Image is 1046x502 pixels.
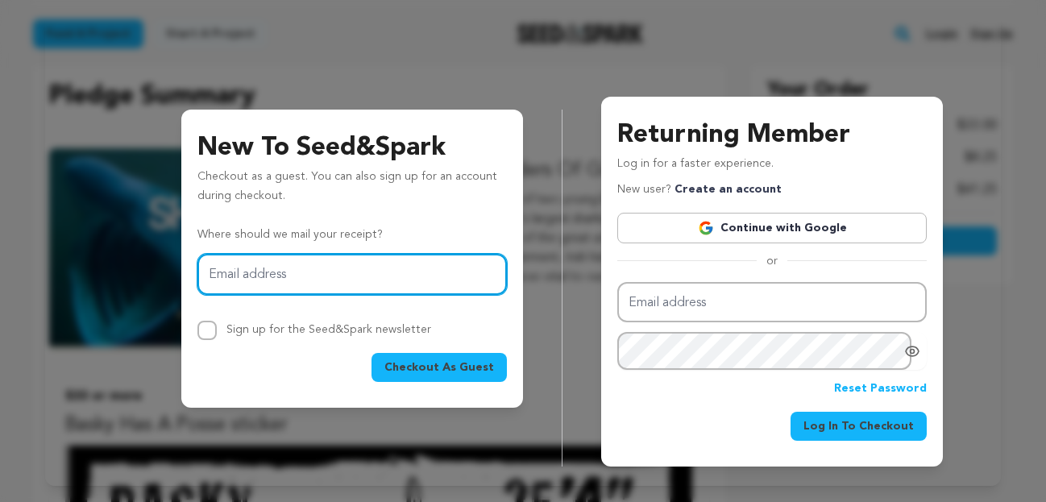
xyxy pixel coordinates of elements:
label: Sign up for the Seed&Spark newsletter [226,324,431,335]
span: Log In To Checkout [803,418,914,434]
button: Log In To Checkout [791,412,927,441]
a: Reset Password [834,380,927,399]
a: Create an account [675,184,782,195]
a: Continue with Google [617,213,927,243]
h3: Returning Member [617,116,927,155]
p: Checkout as a guest. You can also sign up for an account during checkout. [197,168,507,213]
input: Email address [617,282,927,323]
input: Email address [197,254,507,295]
a: Show password as plain text. Warning: this will display your password on the screen. [904,343,920,359]
p: New user? [617,180,782,200]
span: or [757,253,787,269]
img: Google logo [698,220,714,236]
p: Where should we mail your receipt? [197,226,507,245]
h3: New To Seed&Spark [197,129,507,168]
button: Checkout As Guest [371,353,507,382]
span: Checkout As Guest [384,359,494,375]
p: Log in for a faster experience. [617,155,927,180]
